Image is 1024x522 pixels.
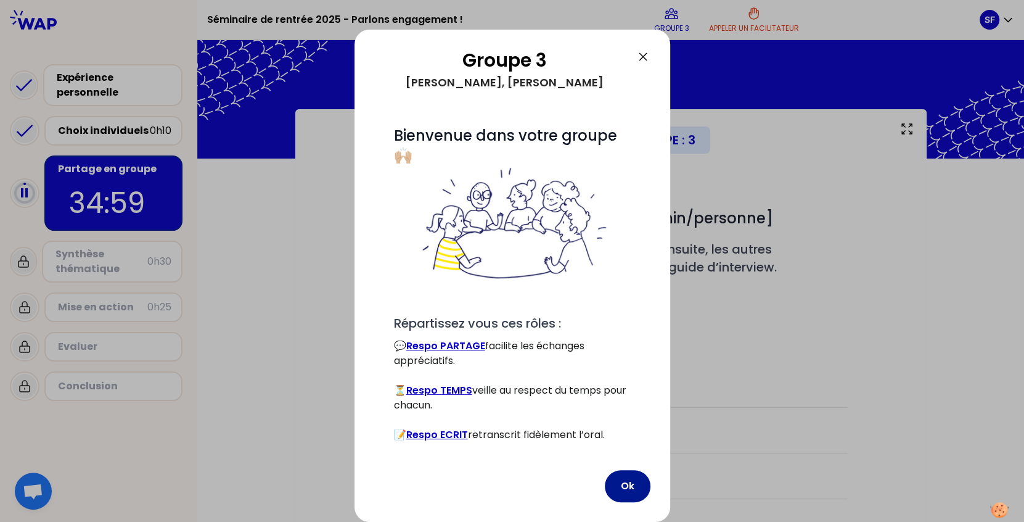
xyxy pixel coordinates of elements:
[605,470,650,502] button: Ok
[406,428,468,442] a: Respo ECRIT
[416,165,609,283] img: filesOfInstructions%2Fbienvenue%20dans%20votre%20groupe%20-%20petit.png
[394,383,631,413] p: ⏳ veille au respect du temps pour chacun.
[394,125,631,283] span: Bienvenue dans votre groupe 🙌🏼
[394,428,631,442] p: 📝 retranscrit fidèlement l’oral.
[374,72,636,94] div: [PERSON_NAME], [PERSON_NAME]
[374,49,636,72] h2: Groupe 3
[406,383,472,397] a: Respo TEMPS
[406,339,485,353] a: Respo PARTAGE
[394,315,561,332] span: Répartissez vous ces rôles :
[394,339,631,368] p: 💬 facilite les échanges appréciatifs.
